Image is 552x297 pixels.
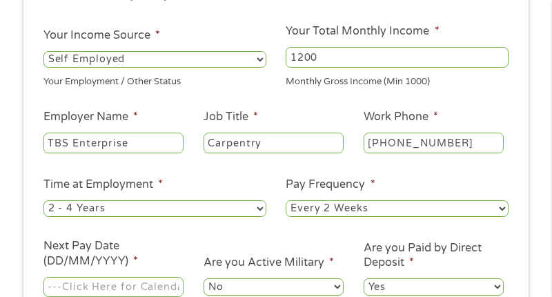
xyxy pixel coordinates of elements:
[43,239,184,268] label: Next Pay Date (DD/MM/YYYY)
[286,178,375,192] label: Pay Frequency
[43,178,163,192] label: Time at Employment
[286,47,509,68] input: 1800
[204,256,334,270] label: Are you Active Military
[364,133,504,153] input: (231) 754-4010
[204,110,258,124] label: Job Title
[286,24,439,39] label: Your Total Monthly Income
[364,110,438,124] label: Work Phone
[43,110,138,124] label: Employer Name
[43,28,160,43] label: Your Income Source
[43,133,184,153] input: Walmart
[43,70,266,89] div: Your Employment / Other Status
[204,133,344,153] input: Cashier
[364,241,504,270] label: Are you Paid by Direct Deposit
[286,70,509,89] div: Monthly Gross Income (Min 1000)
